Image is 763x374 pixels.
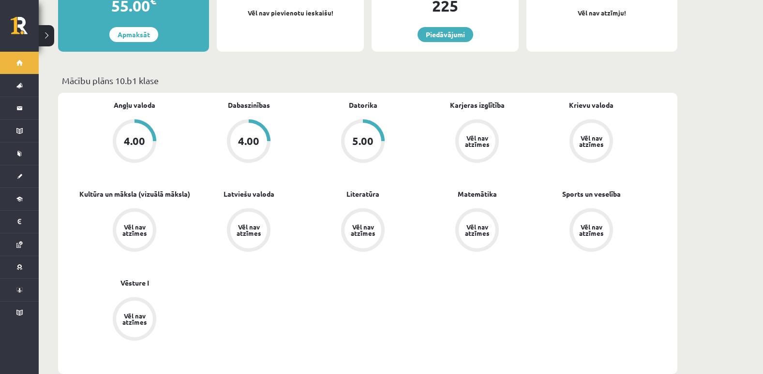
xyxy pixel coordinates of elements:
a: 5.00 [306,119,420,165]
a: Karjeras izglītība [450,100,505,110]
a: Matemātika [458,189,497,199]
div: Vēl nav atzīmes [235,224,262,236]
a: Vēl nav atzīmes [192,208,306,254]
p: Mācību plāns 10.b1 klase [62,74,673,87]
div: 4.00 [238,136,259,146]
a: Krievu valoda [569,100,613,110]
p: Vēl nav atzīmju! [531,8,673,18]
div: Vēl nav atzīmes [464,224,491,236]
a: Dabaszinības [228,100,270,110]
div: Vēl nav atzīmes [578,135,605,147]
div: Vēl nav atzīmes [121,224,148,236]
div: 5.00 [352,136,374,146]
a: Sports un veselība [562,189,621,199]
a: Vēl nav atzīmes [77,208,192,254]
a: Vēl nav atzīmes [534,208,648,254]
a: Vēl nav atzīmes [534,119,648,165]
div: Vēl nav atzīmes [349,224,376,236]
div: Vēl nav atzīmes [464,135,491,147]
a: Vēl nav atzīmes [77,297,192,343]
div: 4.00 [124,136,145,146]
a: Datorika [349,100,377,110]
a: Rīgas 1. Tālmācības vidusskola [11,17,39,41]
a: Piedāvājumi [418,27,473,42]
a: 4.00 [192,119,306,165]
a: Latviešu valoda [224,189,274,199]
a: 4.00 [77,119,192,165]
div: Vēl nav atzīmes [578,224,605,236]
a: Angļu valoda [114,100,155,110]
a: Vēl nav atzīmes [420,208,534,254]
a: Vēl nav atzīmes [420,119,534,165]
p: Vēl nav pievienotu ieskaišu! [222,8,359,18]
a: Literatūra [346,189,379,199]
div: Vēl nav atzīmes [121,313,148,325]
a: Apmaksāt [109,27,158,42]
a: Vēsture I [120,278,149,288]
a: Kultūra un māksla (vizuālā māksla) [79,189,190,199]
a: Vēl nav atzīmes [306,208,420,254]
